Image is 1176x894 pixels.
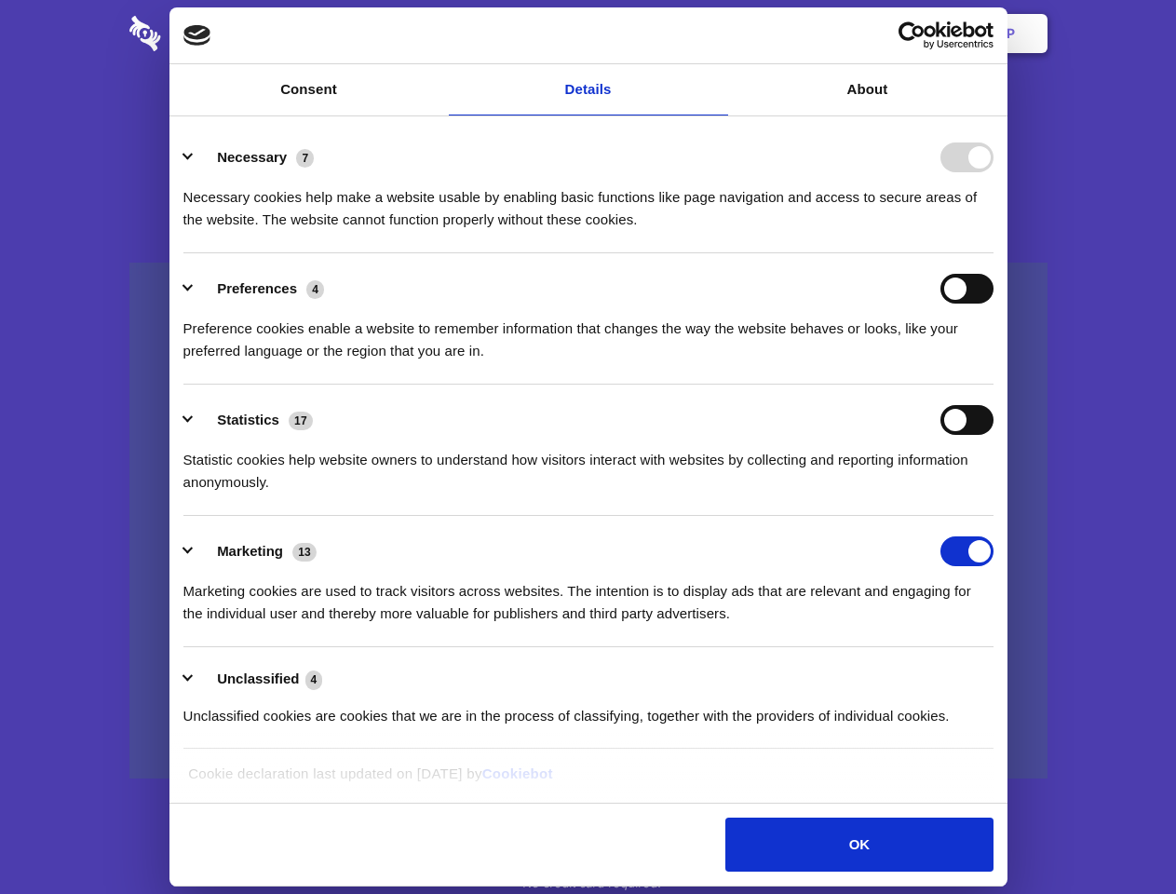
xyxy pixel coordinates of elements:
div: Necessary cookies help make a website usable by enabling basic functions like page navigation and... [183,172,994,231]
span: 17 [289,412,313,430]
iframe: Drift Widget Chat Controller [1083,801,1154,872]
a: Cookiebot [482,765,553,781]
a: Login [845,5,926,62]
div: Preference cookies enable a website to remember information that changes the way the website beha... [183,304,994,362]
button: Statistics (17) [183,405,325,435]
div: Statistic cookies help website owners to understand how visitors interact with websites by collec... [183,435,994,494]
h1: Eliminate Slack Data Loss. [129,84,1048,151]
a: Pricing [547,5,628,62]
label: Preferences [217,280,297,296]
button: Marketing (13) [183,536,329,566]
div: Marketing cookies are used to track visitors across websites. The intention is to display ads tha... [183,566,994,625]
span: 4 [305,670,323,689]
a: About [728,64,1007,115]
a: Usercentrics Cookiebot - opens in a new window [831,21,994,49]
button: Preferences (4) [183,274,336,304]
button: Necessary (7) [183,142,326,172]
span: 4 [306,280,324,299]
a: Contact [755,5,841,62]
span: 13 [292,543,317,562]
div: Cookie declaration last updated on [DATE] by [174,763,1002,799]
a: Wistia video thumbnail [129,263,1048,779]
button: OK [725,818,993,872]
img: logo-wordmark-white-trans-d4663122ce5f474addd5e946df7df03e33cb6a1c49d2221995e7729f52c070b2.svg [129,16,289,51]
label: Marketing [217,543,283,559]
div: Unclassified cookies are cookies that we are in the process of classifying, together with the pro... [183,691,994,727]
span: 7 [296,149,314,168]
a: Details [449,64,728,115]
a: Consent [169,64,449,115]
label: Statistics [217,412,279,427]
img: logo [183,25,211,46]
button: Unclassified (4) [183,668,334,691]
h4: Auto-redaction of sensitive data, encrypted data sharing and self-destructing private chats. Shar... [129,169,1048,231]
label: Necessary [217,149,287,165]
